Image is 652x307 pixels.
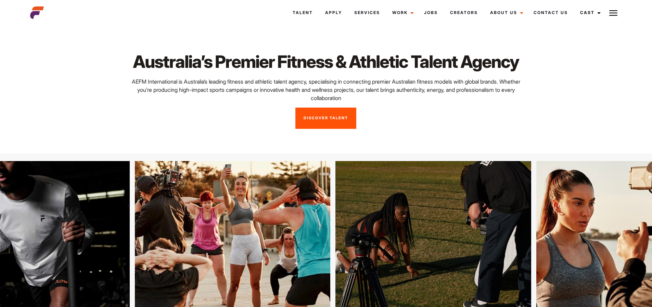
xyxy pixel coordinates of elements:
[574,3,605,22] a: Cast
[418,3,444,22] a: Jobs
[609,9,617,17] img: Burger icon
[130,51,522,72] h1: Australia’s Premier Fitness & Athletic Talent Agency
[348,3,386,22] a: Services
[319,3,348,22] a: Apply
[484,3,527,22] a: About Us
[30,6,44,20] img: cropped-aefm-brand-fav-22-square.png
[386,3,418,22] a: Work
[295,108,356,129] a: Discover Talent
[286,3,319,22] a: Talent
[527,3,574,22] a: Contact Us
[444,3,484,22] a: Creators
[130,77,522,102] p: AEFM International is Australia’s leading fitness and athletic talent agency, specialising in con...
